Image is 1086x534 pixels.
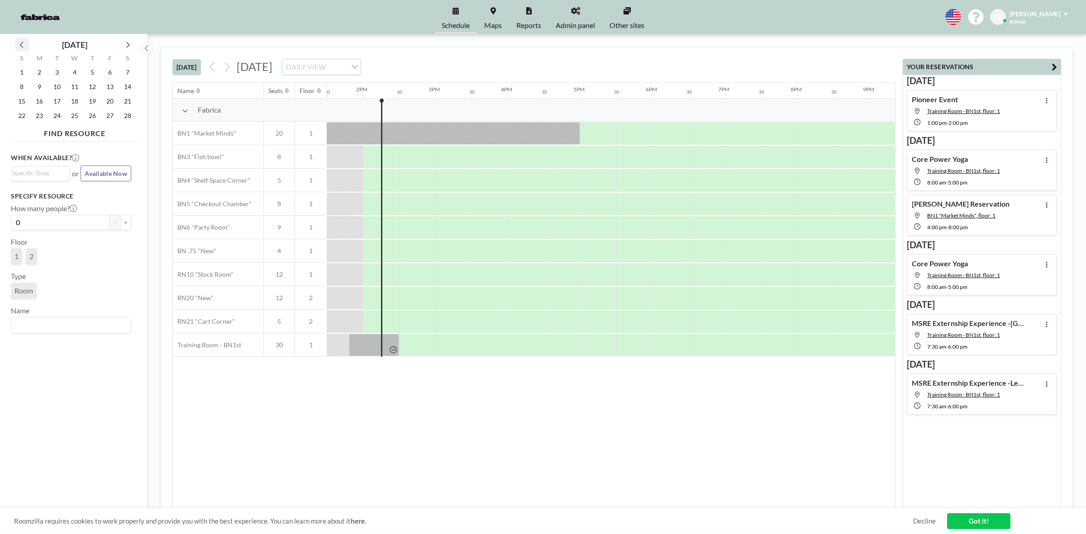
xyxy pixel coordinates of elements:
[11,317,131,333] div: Search for option
[264,223,295,232] span: 9
[264,270,295,279] span: 12
[15,66,28,79] span: Sunday, February 1, 2026
[51,80,63,93] span: Tuesday, February 10, 2026
[11,306,29,315] label: Name
[947,513,1010,529] a: Got it!
[29,252,33,261] span: 2
[947,224,948,231] span: -
[501,86,512,93] div: 4PM
[33,66,46,79] span: Monday, February 2, 2026
[264,341,295,349] span: 30
[295,153,327,161] span: 1
[1010,18,1026,25] span: Admin
[11,204,77,213] label: How many people?
[947,119,948,126] span: -
[33,95,46,108] span: Monday, February 16, 2026
[397,89,402,95] div: 30
[295,247,327,255] span: 1
[172,59,201,75] button: [DATE]
[1010,10,1060,18] span: [PERSON_NAME]
[173,294,214,302] span: RN20 "New"
[948,403,967,410] span: 6:00 PM
[173,176,250,184] span: BN4 "Shelf Space Corner"
[121,95,134,108] span: Saturday, February 21, 2026
[85,170,127,177] span: Available Now
[33,80,46,93] span: Monday, February 9, 2026
[927,212,995,219] span: BN1 "Market Minds", floor: 1
[177,87,194,95] div: Name
[264,200,295,208] span: 8
[927,331,1000,338] span: Training Room - BN1st, floor: 1
[556,22,595,29] span: Admin panel
[86,109,99,122] span: Thursday, February 26, 2026
[946,284,948,290] span: -
[173,129,236,137] span: BN1 "Market Minds"
[14,252,19,261] span: 1
[614,89,619,95] div: 30
[237,60,272,73] span: [DATE]
[110,215,120,230] button: -
[51,95,63,108] span: Tuesday, February 17, 2026
[264,317,295,326] span: 5
[542,89,547,95] div: 30
[912,155,968,164] h4: Core Power Yoga
[264,153,295,161] span: 8
[264,129,295,137] span: 20
[948,119,968,126] span: 2:00 PM
[121,109,134,122] span: Saturday, February 28, 2026
[68,109,81,122] span: Wednesday, February 25, 2026
[948,179,967,186] span: 5:00 PM
[173,153,224,161] span: BN3 "Fish bowl"
[48,53,66,65] div: T
[11,166,70,180] div: Search for option
[11,125,138,138] h4: FIND RESOURCE
[948,284,967,290] span: 5:00 PM
[14,286,33,295] span: Room
[863,86,874,93] div: 9PM
[927,391,1000,398] span: Training Room - BN1st, floor: 1
[121,80,134,93] span: Saturday, February 14, 2026
[12,319,126,331] input: Search for option
[759,89,764,95] div: 30
[62,38,87,51] div: [DATE]
[11,272,26,281] label: Type
[912,378,1025,388] h4: MSRE Externship Experience -Leeds School of Business
[903,59,1061,75] button: YOUR RESERVATIONS
[295,176,327,184] span: 1
[68,80,81,93] span: Wednesday, February 11, 2026
[946,343,948,350] span: -
[72,169,79,178] span: or
[994,13,1002,21] span: CB
[300,87,315,95] div: Floor
[907,75,1057,86] h3: [DATE]
[86,66,99,79] span: Thursday, February 5, 2026
[469,89,475,95] div: 30
[946,179,948,186] span: -
[948,343,967,350] span: 6:00 PM
[907,359,1057,370] h3: [DATE]
[946,403,948,410] span: -
[912,95,958,104] h4: Pioneer Event
[15,80,28,93] span: Sunday, February 8, 2026
[907,239,1057,250] h3: [DATE]
[686,89,692,95] div: 30
[912,319,1025,328] h4: MSRE Externship Experience -[GEOGRAPHIC_DATA]
[295,200,327,208] span: 1
[13,53,31,65] div: S
[83,53,101,65] div: T
[264,247,295,255] span: 4
[86,95,99,108] span: Thursday, February 19, 2026
[33,109,46,122] span: Monday, February 23, 2026
[831,89,837,95] div: 30
[268,87,283,95] div: Seats
[295,317,327,326] span: 2
[173,200,252,208] span: BN5 "Checkout Chamber"
[15,95,28,108] span: Sunday, February 15, 2026
[927,224,947,231] span: 4:00 PM
[295,129,327,137] span: 1
[173,223,230,232] span: BN6 "Party Room"
[264,294,295,302] span: 12
[101,53,119,65] div: F
[51,66,63,79] span: Tuesday, February 3, 2026
[718,86,729,93] div: 7PM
